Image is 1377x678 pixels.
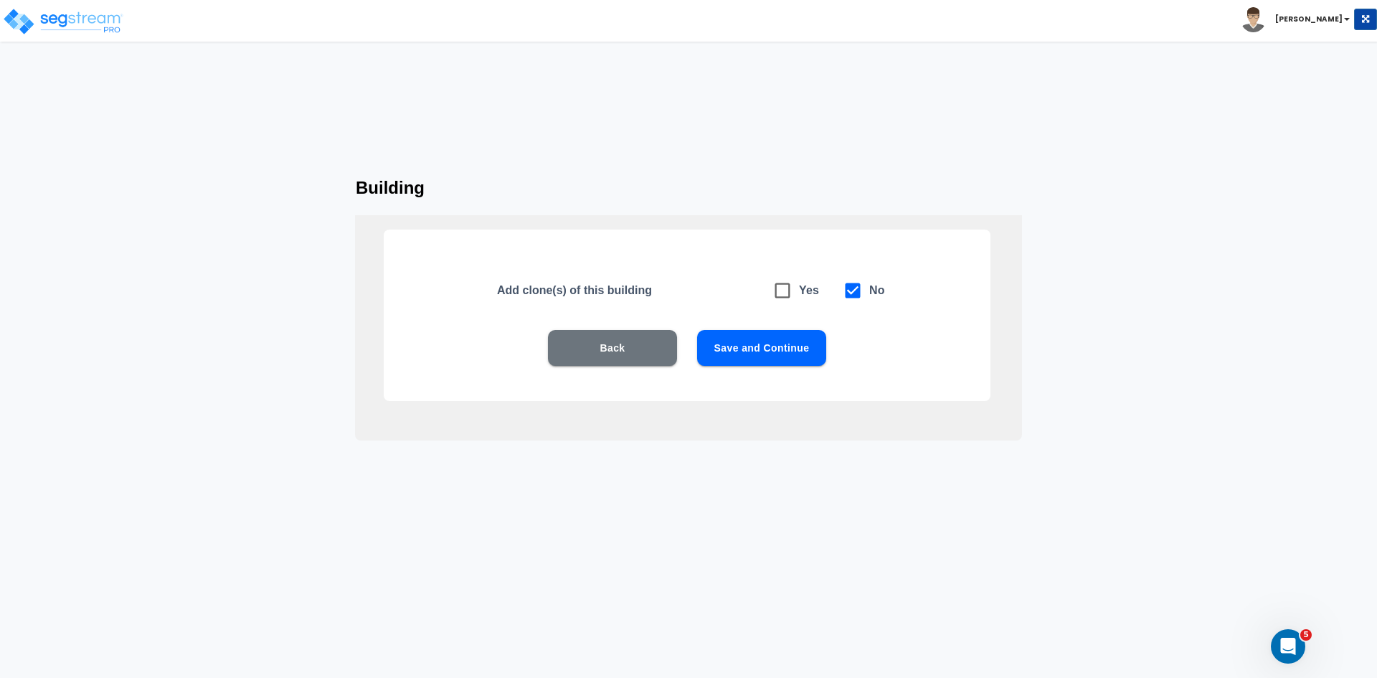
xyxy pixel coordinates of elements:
[697,330,826,366] button: Save and Continue
[548,330,677,366] button: Back
[799,281,819,301] h6: Yes
[1300,629,1312,641] span: 5
[497,283,754,298] h5: Add clone(s) of this building
[2,7,124,36] img: logo_pro_r.png
[1241,7,1266,32] img: avatar.png
[1271,629,1305,664] iframe: Intercom live chat
[869,281,885,301] h6: No
[1275,14,1343,24] b: [PERSON_NAME]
